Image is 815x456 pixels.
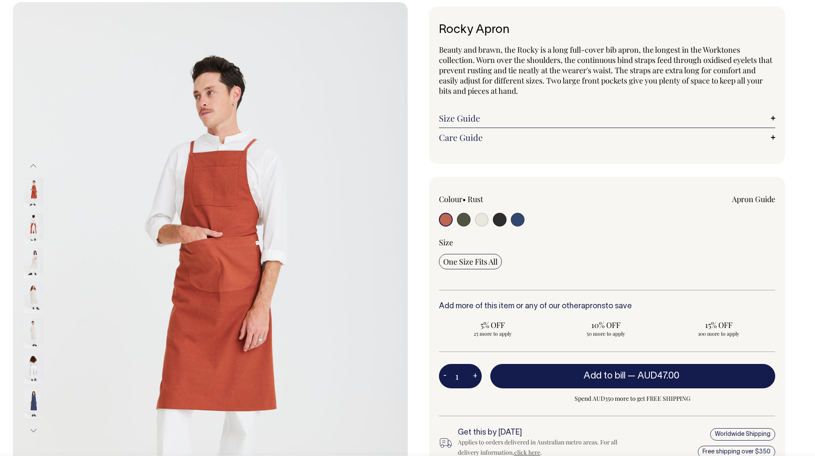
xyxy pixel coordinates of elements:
span: Beauty and brawn, the Rocky is a long full-cover bib apron, the longest in the Worktones collecti... [439,45,772,96]
span: — [628,372,682,380]
span: Add to bill [584,372,625,380]
h1: Rocky Apron [439,24,776,37]
h6: Get this by [DATE] [458,429,623,437]
span: 5% OFF [443,320,542,330]
span: 15% OFF [669,320,768,330]
img: natural [24,248,43,278]
button: Next [27,421,40,441]
input: 10% OFF 50 more to apply [552,317,660,340]
span: • [462,194,466,204]
input: 5% OFF 25 more to apply [439,317,547,340]
a: Apron Guide [732,194,775,204]
img: rust [24,178,43,208]
img: indigo [24,389,43,419]
img: natural [24,283,43,313]
button: Previous [27,156,40,176]
input: 15% OFF 100 more to apply [665,317,773,340]
span: 100 more to apply [669,330,768,337]
button: Add to bill —AUD47.00 [490,364,776,388]
span: 10% OFF [556,320,655,330]
img: natural [24,354,43,384]
label: Rust [468,194,483,204]
a: aprons [581,303,605,310]
h6: Add more of this item or any of our other to save [439,302,776,311]
span: 50 more to apply [556,330,655,337]
img: rust [24,213,43,243]
img: natural [24,319,43,349]
button: - [439,368,451,385]
a: Care Guide [439,132,776,143]
input: One Size Fits All [439,254,502,269]
button: + [468,368,482,385]
span: AUD47.00 [637,372,679,380]
div: Colour [439,194,574,204]
div: Size [439,237,776,247]
span: 25 more to apply [443,330,542,337]
span: Spend AUD350 more to get FREE SHIPPING [490,393,776,404]
a: Size Guide [439,113,776,123]
span: One Size Fits All [443,256,498,267]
